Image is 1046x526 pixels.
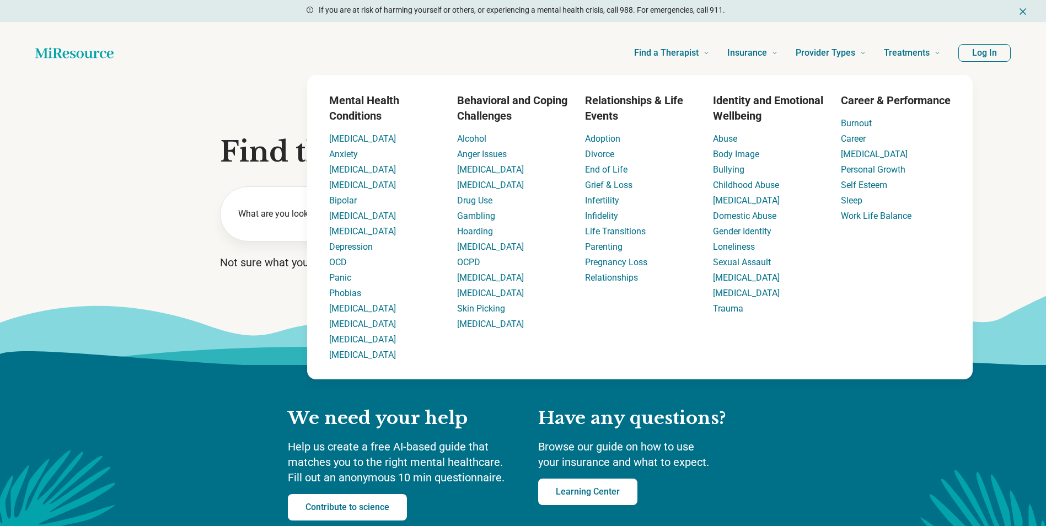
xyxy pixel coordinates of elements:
[457,241,524,252] a: [MEDICAL_DATA]
[585,149,614,159] a: Divorce
[884,31,941,75] a: Treatments
[329,334,396,345] a: [MEDICAL_DATA]
[796,31,866,75] a: Provider Types
[457,288,524,298] a: [MEDICAL_DATA]
[329,350,396,360] a: [MEDICAL_DATA]
[457,226,493,237] a: Hoarding
[329,149,358,159] a: Anxiety
[329,180,396,190] a: [MEDICAL_DATA]
[1017,4,1028,18] button: Dismiss
[713,164,744,175] a: Bullying
[585,241,623,252] a: Parenting
[457,303,505,314] a: Skin Picking
[585,164,627,175] a: End of Life
[727,45,767,61] span: Insurance
[329,211,396,221] a: [MEDICAL_DATA]
[238,207,424,221] label: What are you looking for?
[713,303,743,314] a: Trauma
[329,226,396,237] a: [MEDICAL_DATA]
[329,272,351,283] a: Panic
[329,303,396,314] a: [MEDICAL_DATA]
[713,149,759,159] a: Body Image
[585,272,638,283] a: Relationships
[329,257,347,267] a: OCD
[884,45,930,61] span: Treatments
[538,407,759,430] h2: Have any questions?
[457,257,480,267] a: OCPD
[713,241,755,252] a: Loneliness
[585,195,619,206] a: Infertility
[35,42,114,64] a: Home page
[841,118,872,128] a: Burnout
[713,93,823,124] h3: Identity and Emotional Wellbeing
[585,180,632,190] a: Grief & Loss
[220,255,827,270] p: Not sure what you’re looking for?
[634,31,710,75] a: Find a Therapist
[329,319,396,329] a: [MEDICAL_DATA]
[288,439,516,485] p: Help us create a free AI-based guide that matches you to the right mental healthcare. Fill out an...
[713,211,776,221] a: Domestic Abuse
[329,288,361,298] a: Phobias
[585,93,695,124] h3: Relationships & Life Events
[713,226,771,237] a: Gender Identity
[634,45,699,61] span: Find a Therapist
[457,93,567,124] h3: Behavioral and Coping Challenges
[796,45,855,61] span: Provider Types
[841,195,862,206] a: Sleep
[241,75,1039,379] div: Find a Therapist
[329,133,396,144] a: [MEDICAL_DATA]
[220,136,827,169] h1: Find the right mental health care for you
[329,164,396,175] a: [MEDICAL_DATA]
[713,272,780,283] a: [MEDICAL_DATA]
[841,180,887,190] a: Self Esteem
[841,133,866,144] a: Career
[329,241,373,252] a: Depression
[319,4,725,16] p: If you are at risk of harming yourself or others, or experiencing a mental health crisis, call 98...
[288,494,407,520] a: Contribute to science
[841,211,911,221] a: Work Life Balance
[713,195,780,206] a: [MEDICAL_DATA]
[585,211,618,221] a: Infidelity
[713,133,737,144] a: Abuse
[727,31,778,75] a: Insurance
[585,257,647,267] a: Pregnancy Loss
[841,93,951,108] h3: Career & Performance
[713,257,771,267] a: Sexual Assault
[457,319,524,329] a: [MEDICAL_DATA]
[457,211,495,221] a: Gambling
[585,133,620,144] a: Adoption
[538,439,759,470] p: Browse our guide on how to use your insurance and what to expect.
[457,164,524,175] a: [MEDICAL_DATA]
[457,180,524,190] a: [MEDICAL_DATA]
[329,93,439,124] h3: Mental Health Conditions
[457,272,524,283] a: [MEDICAL_DATA]
[713,180,779,190] a: Childhood Abuse
[841,164,905,175] a: Personal Growth
[457,133,486,144] a: Alcohol
[713,288,780,298] a: [MEDICAL_DATA]
[585,226,646,237] a: Life Transitions
[457,195,492,206] a: Drug Use
[457,149,507,159] a: Anger Issues
[841,149,908,159] a: [MEDICAL_DATA]
[288,407,516,430] h2: We need your help
[538,479,637,505] a: Learning Center
[329,195,357,206] a: Bipolar
[958,44,1011,62] button: Log In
